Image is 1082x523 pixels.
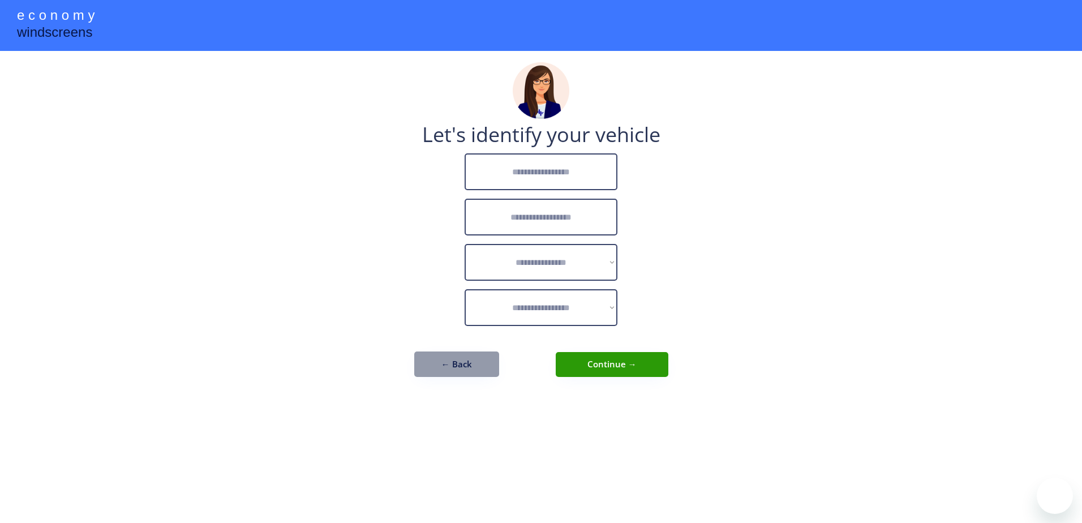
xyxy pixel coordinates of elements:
div: e c o n o m y [17,6,95,27]
img: madeline.png [513,62,569,119]
iframe: Button to launch messaging window [1037,478,1073,514]
button: ← Back [414,351,499,377]
button: Continue → [556,352,668,377]
div: windscreens [17,23,92,45]
div: Let's identify your vehicle [422,125,660,145]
